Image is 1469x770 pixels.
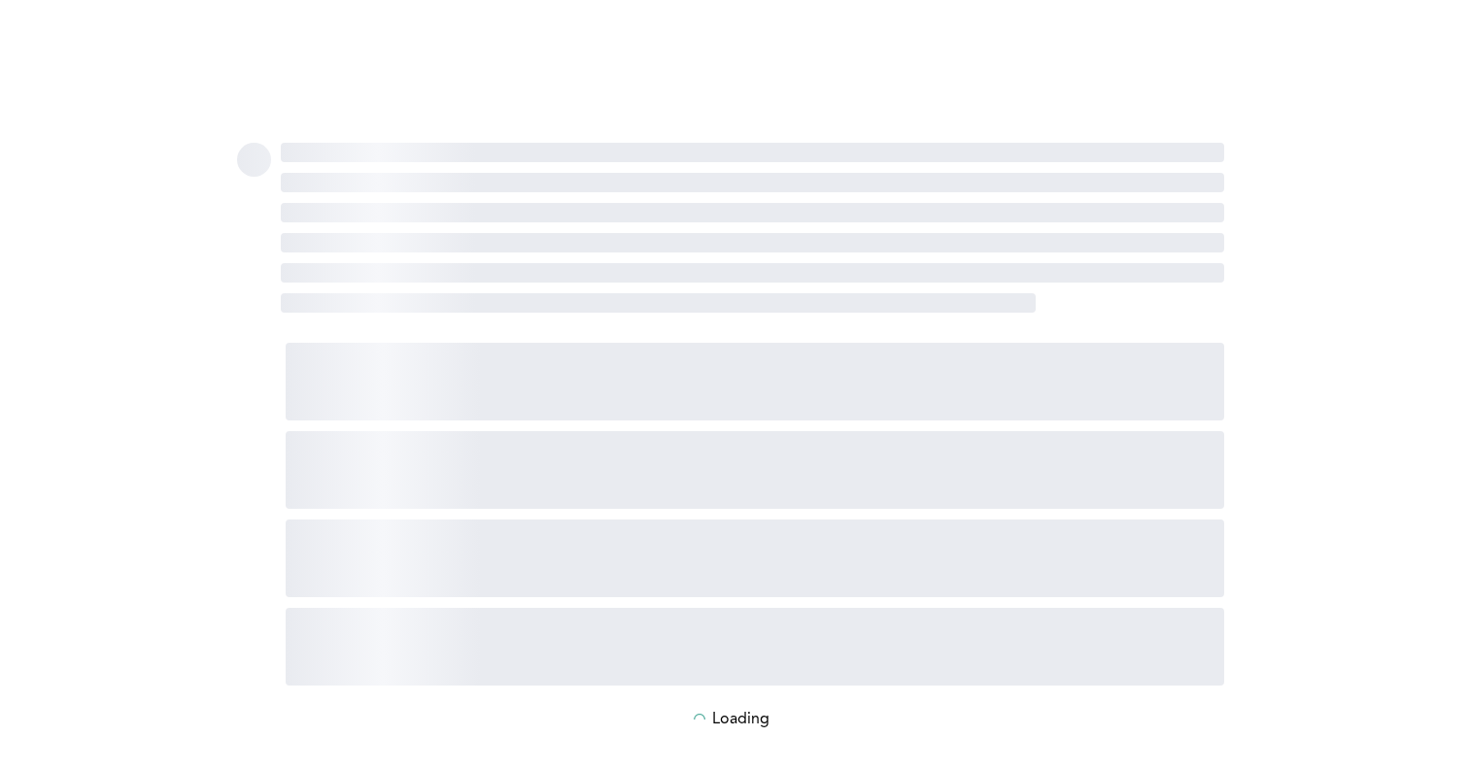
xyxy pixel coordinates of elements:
span: ‌ [281,233,1224,252]
span: ‌ [286,431,1224,509]
span: ‌ [281,173,1224,192]
span: ‌ [237,143,271,177]
span: ‌ [281,293,1036,313]
p: Loading [712,711,769,728]
span: ‌ [281,143,1224,162]
span: ‌ [286,343,1224,420]
span: ‌ [286,519,1224,597]
span: ‌ [281,203,1224,222]
span: ‌ [286,608,1224,686]
span: ‌ [281,263,1224,283]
